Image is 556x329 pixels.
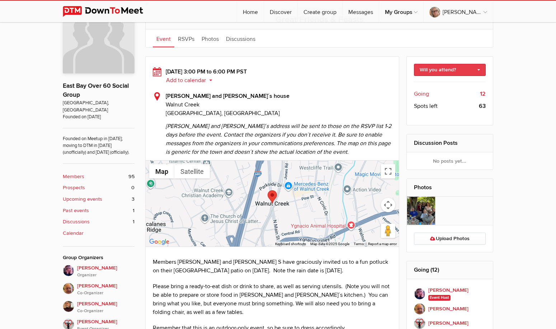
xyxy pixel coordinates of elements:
[237,1,264,22] a: Home
[153,258,392,275] p: Members [PERSON_NAME] and [PERSON_NAME] S have graciously invited us to a fun potluck on their [G...
[77,272,135,278] i: Organizer
[153,29,174,47] a: Event
[174,29,198,47] a: RSVPs
[379,1,423,22] a: My Groups
[63,283,74,294] img: Terry H
[63,100,135,114] span: [GEOGRAPHIC_DATA], [GEOGRAPHIC_DATA]
[222,29,259,47] a: Discussions
[381,224,395,238] button: Drag Pegman onto the map to open Street View
[149,164,174,178] button: Show street map
[133,218,135,226] span: 1
[131,184,135,192] span: 0
[343,1,379,22] a: Messages
[368,242,397,246] a: Report a map error
[77,264,135,278] span: [PERSON_NAME]
[63,6,154,17] img: DownToMeet
[147,237,171,247] img: Google
[63,173,135,181] a: Members 95
[424,1,493,22] a: [PERSON_NAME]
[63,254,135,262] div: Group Organizers
[63,184,135,192] a: Prospects 0
[298,1,342,22] a: Create group
[133,207,135,215] span: 1
[407,152,493,170] div: No posts yet...
[63,114,135,120] span: Founded on [DATE]
[310,242,349,246] span: Map data ©2025 Google
[63,229,84,237] b: Calendar
[153,282,392,316] p: Please bring a ready-to-eat dish or drink to share, as well as serving utensils. (Note you will n...
[414,302,486,316] a: [PERSON_NAME]
[77,290,135,296] i: Co-Organizer
[132,195,135,203] span: 3
[414,303,425,315] img: Terry H
[63,2,135,73] img: East Bay Over 60 Social Group
[479,102,486,110] b: 63
[63,195,135,203] a: Upcoming events 3
[63,301,74,312] img: Bob
[414,90,429,98] span: Going
[414,184,432,191] a: Photos
[414,261,486,278] h2: Going (12)
[381,198,395,212] button: Map camera controls
[77,282,135,296] span: [PERSON_NAME]
[166,110,280,117] span: [GEOGRAPHIC_DATA], [GEOGRAPHIC_DATA]
[428,295,451,301] span: Event Host
[428,305,468,313] b: [PERSON_NAME]
[63,207,89,215] b: Past events
[428,286,468,294] b: [PERSON_NAME]
[166,92,289,100] b: [PERSON_NAME] and [PERSON_NAME]´s house
[275,242,306,247] button: Keyboard shortcuts
[166,77,218,84] button: Add to calendar
[128,173,135,181] span: 95
[63,296,135,314] a: [PERSON_NAME]Co-Organizer
[63,218,90,226] b: Discussions
[198,29,222,47] a: Photos
[63,184,85,192] b: Prospects
[63,195,102,203] b: Upcoming events
[63,128,135,156] span: Founded on Meetup in [DATE]; moving to DTM in [DATE] (unofficially) and [DATE] (officially).
[63,265,135,278] a: [PERSON_NAME]Organizer
[414,102,438,110] span: Spots left
[63,265,74,276] img: Vicki
[77,300,135,314] span: [PERSON_NAME]
[414,233,486,245] a: Upload Photos
[354,242,364,246] a: Terms (opens in new tab)
[480,90,486,98] b: 12
[166,100,392,109] span: Walnut Creek
[63,82,129,99] a: East Bay Over 60 Social Group
[414,318,425,329] img: Alexandra
[428,319,468,327] b: [PERSON_NAME]
[174,164,210,178] button: Show satellite imagery
[147,237,171,247] a: Open this area in Google Maps (opens a new window)
[77,308,135,314] i: Co-Organizer
[414,288,425,300] img: Vicki
[63,207,135,215] a: Past events 1
[414,64,486,76] a: Will you attend?
[63,173,84,181] b: Members
[166,118,392,156] span: [PERSON_NAME] and [PERSON_NAME]´s address will be sent to those on the RSVP list 1-2 days before ...
[264,1,297,22] a: Discover
[63,218,135,226] a: Discussions 1
[414,139,458,147] a: Discussion Posts
[63,229,135,237] a: Calendar
[414,286,486,302] a: [PERSON_NAME] Event Host
[381,164,395,178] button: Toggle fullscreen view
[153,67,392,85] div: [DATE] 3:00 PM to 6:00 PM PST
[63,278,135,296] a: [PERSON_NAME]Co-Organizer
